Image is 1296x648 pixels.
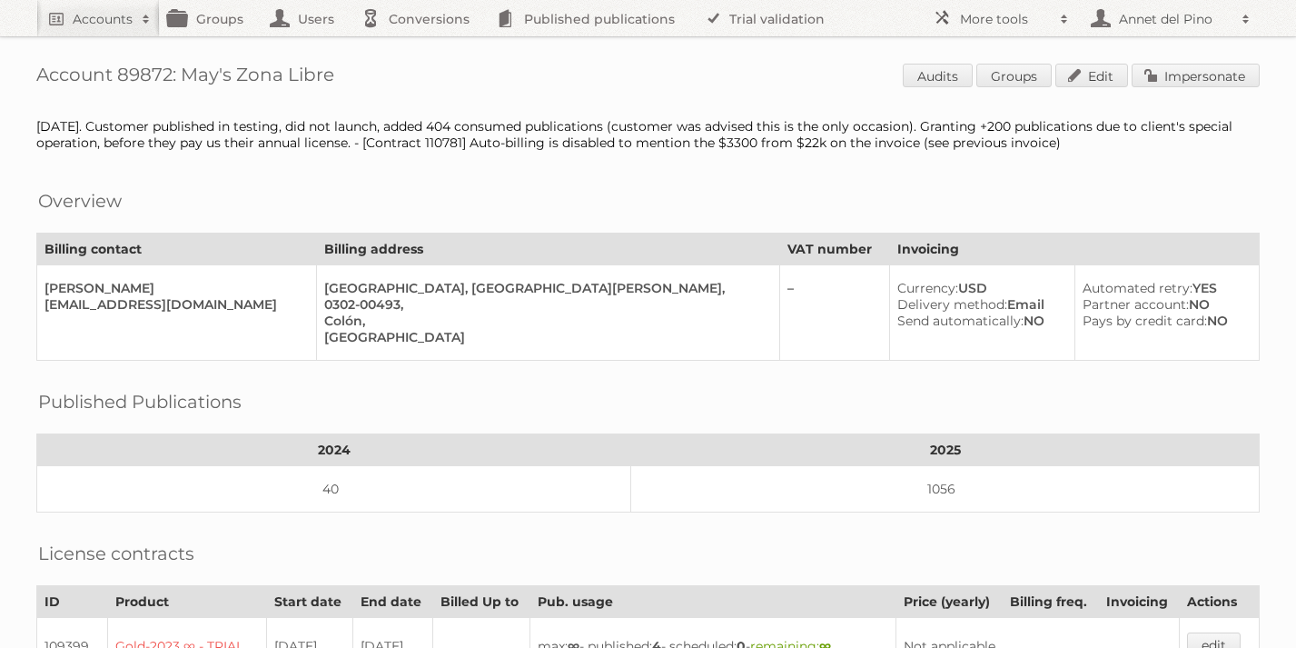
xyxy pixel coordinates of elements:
[1180,586,1260,618] th: Actions
[432,586,530,618] th: Billed Up to
[1055,64,1128,87] a: Edit
[1083,313,1207,329] span: Pays by credit card:
[38,187,122,214] h2: Overview
[897,296,1007,313] span: Delivery method:
[631,466,1260,513] td: 1056
[45,296,302,313] div: [EMAIL_ADDRESS][DOMAIN_NAME]
[1132,64,1260,87] a: Impersonate
[316,234,779,265] th: Billing address
[108,586,267,618] th: Product
[1083,280,1192,296] span: Automated retry:
[897,280,958,296] span: Currency:
[37,466,631,513] td: 40
[1083,296,1244,313] div: NO
[266,586,352,618] th: Start date
[38,388,242,415] h2: Published Publications
[324,313,765,329] div: Colón,
[1083,296,1189,313] span: Partner account:
[897,296,1061,313] div: Email
[903,64,973,87] a: Audits
[37,234,317,265] th: Billing contact
[324,329,765,345] div: [GEOGRAPHIC_DATA]
[352,586,432,618] th: End date
[897,313,1024,329] span: Send automatically:
[37,586,108,618] th: ID
[37,434,631,466] th: 2024
[897,313,1061,329] div: NO
[73,10,133,28] h2: Accounts
[36,64,1260,91] h1: Account 89872: May's Zona Libre
[324,280,765,296] div: [GEOGRAPHIC_DATA], [GEOGRAPHIC_DATA][PERSON_NAME],
[1083,280,1244,296] div: YES
[780,234,889,265] th: VAT number
[1114,10,1232,28] h2: Annet del Pino
[324,296,765,313] div: 0302-00493,
[530,586,895,618] th: Pub. usage
[889,234,1259,265] th: Invoicing
[36,118,1260,151] div: [DATE]. Customer published in testing, did not launch, added 404 consumed publications (customer ...
[976,64,1052,87] a: Groups
[45,280,302,296] div: [PERSON_NAME]
[1002,586,1099,618] th: Billing freq.
[631,434,1260,466] th: 2025
[1083,313,1244,329] div: NO
[38,540,194,567] h2: License contracts
[895,586,1002,618] th: Price (yearly)
[1099,586,1180,618] th: Invoicing
[960,10,1051,28] h2: More tools
[780,265,889,361] td: –
[897,280,1061,296] div: USD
